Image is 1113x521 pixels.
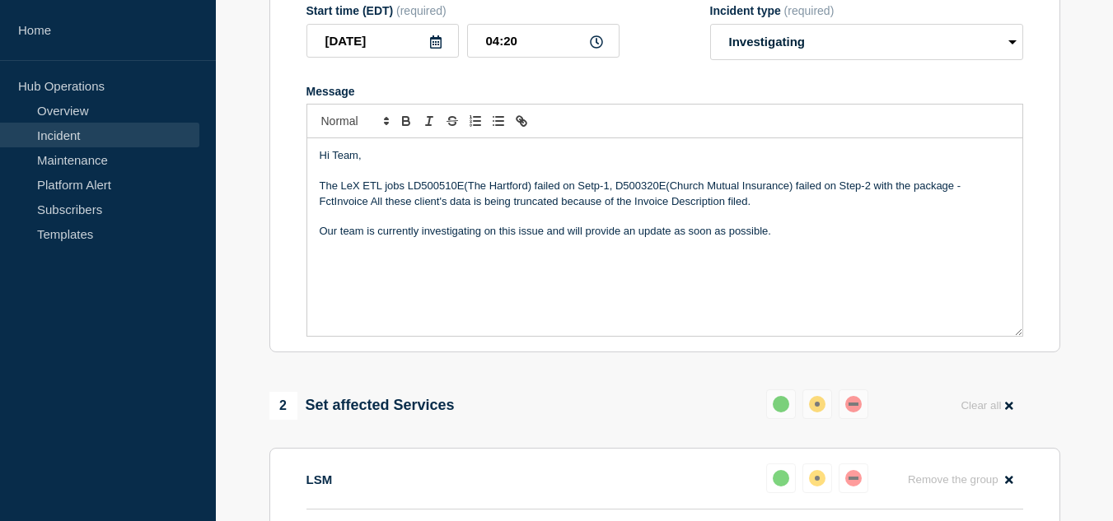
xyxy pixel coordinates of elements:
p: The LeX ETL jobs LD500510E(The Hartford) failed on Setp-1, D500320E(Church Mutual Insurance) fail... [320,179,1010,209]
span: (required) [784,4,835,17]
div: Incident type [710,4,1023,17]
div: down [845,470,862,486]
span: Font size [314,111,395,131]
div: up [773,396,789,412]
div: affected [809,470,825,486]
button: Remove the group [898,463,1023,495]
button: Toggle ordered list [464,111,487,131]
button: Toggle bulleted list [487,111,510,131]
div: Start time (EDT) [306,4,620,17]
button: Toggle strikethrough text [441,111,464,131]
p: Hi Team, [320,148,1010,163]
div: up [773,470,789,486]
button: Toggle bold text [395,111,418,131]
button: Toggle italic text [418,111,441,131]
span: (required) [396,4,447,17]
p: Our team is currently investigating on this issue and will provide an update as soon as possible. [320,224,1010,239]
button: up [766,389,796,419]
div: Message [306,85,1023,98]
button: Clear all [951,389,1022,421]
div: Message [307,138,1022,336]
p: LSM [306,472,333,486]
button: down [839,463,868,493]
span: 2 [269,392,297,420]
div: Set affected Services [269,392,455,420]
select: Incident type [710,24,1023,60]
div: down [845,396,862,412]
button: up [766,463,796,493]
button: affected [802,463,832,493]
button: down [839,389,868,419]
span: Remove the group [908,473,998,486]
div: affected [809,396,825,412]
button: affected [802,389,832,419]
input: YYYY-MM-DD [306,24,459,58]
button: Toggle link [510,111,533,131]
input: HH:MM [467,24,620,58]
